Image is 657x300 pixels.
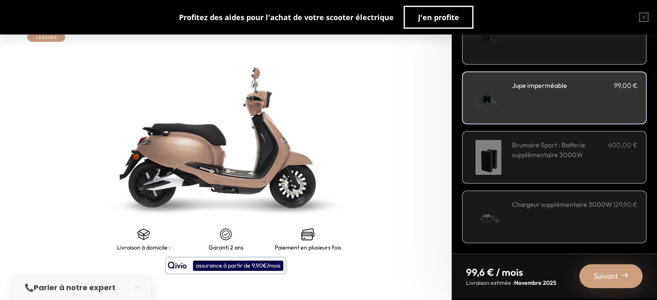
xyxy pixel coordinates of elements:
[301,228,315,241] img: credit-cards.png
[608,140,638,160] p: 600,00 €
[168,261,187,270] img: logo qivio
[622,272,628,279] img: right-arrow-2.png
[471,199,506,234] img: Chargeur supplémentaire 3000W
[471,140,506,175] img: Brumaire Sport : Batterie supplémentaire 3000W
[512,199,612,209] h3: Chargeur supplémentaire 3000W
[614,80,638,90] p: 99,00 €
[137,228,150,241] img: shipping.png
[466,266,556,279] p: 99,6 € / mois
[512,140,608,160] h3: Brumaire Sport : Batterie supplémentaire 3000W
[165,257,286,274] button: assurance à partir de 9,90€/mois
[471,21,506,56] img: Support téléphone
[613,199,638,209] p: 129,90 €
[219,228,232,241] img: certificat-de-garantie.png
[209,244,244,251] p: Garanti 2 ans
[275,244,341,251] p: Paiement en plusieurs fois
[594,270,618,282] span: Suivant
[471,80,506,115] img: Jupe imperméable
[193,261,283,271] div: assurance à partir de 9,90€/mois
[466,279,556,287] p: Livraison estimée :
[117,244,170,251] p: Livraison à domicile :
[512,80,567,90] h3: Jupe imperméable
[514,279,556,286] span: Novembre 2025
